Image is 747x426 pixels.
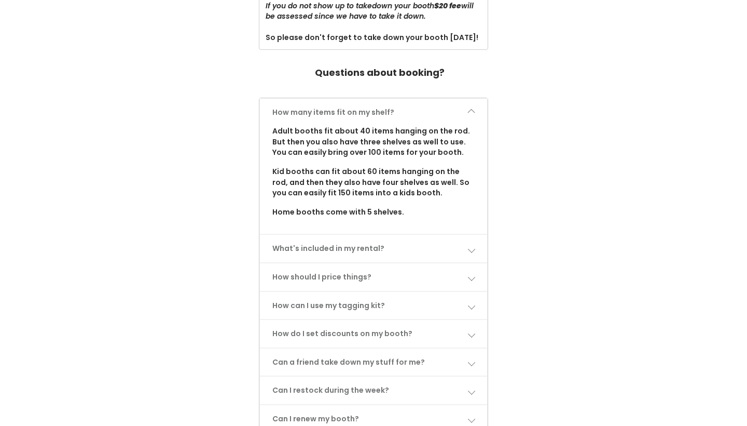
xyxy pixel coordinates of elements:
[260,99,488,126] a: How many items fit on my shelf?
[260,292,488,319] a: How can I use my tagging kit?
[272,166,475,198] p: Kid booths can fit about 60 items hanging on the rod, and then they also have four shelves as wel...
[434,1,461,11] b: $20 fee
[260,349,488,376] a: Can a friend take down my stuff for me?
[315,62,445,83] h4: Questions about booking?
[266,1,474,22] i: If you do not show up to takedown your booth will be assessed since we have to take it down.
[260,235,488,262] a: What's included in my rental?
[272,207,475,218] p: Home booths come with 5 shelves.
[260,377,488,404] a: Can I restock during the week?
[260,263,488,291] a: How should I price things?
[272,126,475,158] p: Adult booths fit about 40 items hanging on the rod. But then you also have three shelves as well ...
[260,320,488,348] a: How do I set discounts on my booth?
